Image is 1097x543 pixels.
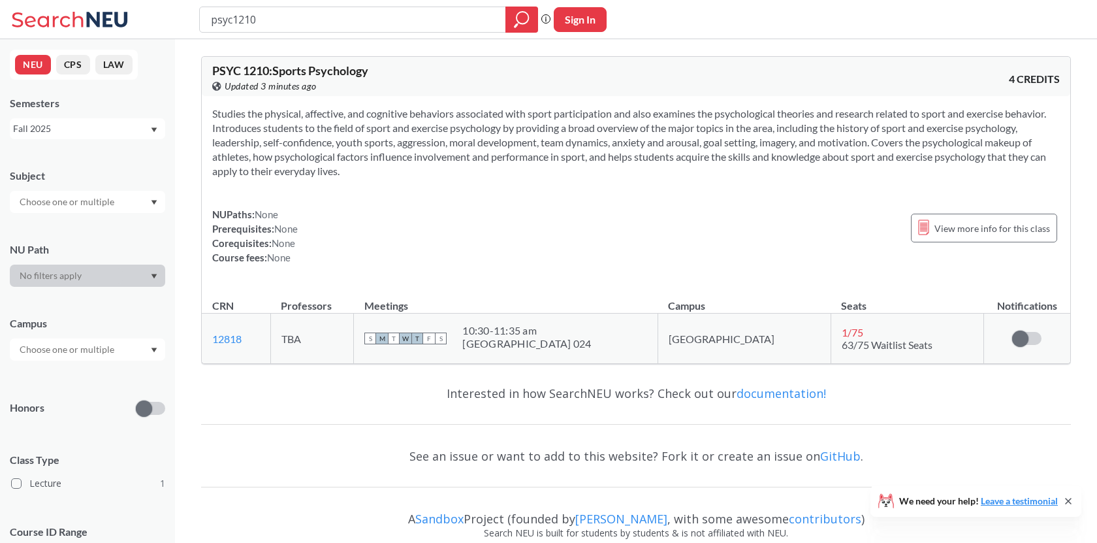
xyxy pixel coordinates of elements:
[789,511,861,527] a: contributors
[388,333,400,344] span: T
[831,286,983,314] th: Seats
[462,337,591,350] div: [GEOGRAPHIC_DATA] 024
[13,122,150,136] div: Fall 2025
[1009,72,1060,86] span: 4 CREDITS
[505,7,538,33] div: magnifying glass
[575,511,667,527] a: [PERSON_NAME]
[10,265,165,287] div: Dropdown arrow
[151,200,157,205] svg: Dropdown arrow
[201,374,1071,412] div: Interested in how SearchNEU works? Check out our
[10,401,44,416] p: Honors
[11,475,165,492] label: Lecture
[13,342,123,357] input: Choose one or multiple
[376,333,388,344] span: M
[842,338,932,351] span: 63/75 Waitlist Seats
[10,242,165,257] div: NU Path
[201,526,1071,540] div: Search NEU is built for students by students & is not affiliated with NEU.
[56,55,90,74] button: CPS
[270,286,354,314] th: Professors
[151,348,157,353] svg: Dropdown arrow
[15,55,51,74] button: NEU
[270,314,354,364] td: TBA
[212,207,298,265] div: NUPaths: Prerequisites: Corequisites: Course fees:
[10,525,165,540] p: Course ID Range
[10,96,165,110] div: Semesters
[10,118,165,139] div: Fall 2025Dropdown arrow
[10,169,165,183] div: Subject
[415,511,464,527] a: Sandbox
[658,286,831,314] th: Campus
[201,500,1071,526] div: A Project (founded by , with some awesome )
[554,7,607,32] button: Sign In
[435,333,447,344] span: S
[201,437,1071,475] div: See an issue or want to add to this website? Fork it or create an issue on .
[658,314,831,364] td: [GEOGRAPHIC_DATA]
[212,333,242,345] a: 12818
[462,324,591,337] div: 10:30 - 11:35 am
[151,127,157,133] svg: Dropdown arrow
[411,333,423,344] span: T
[981,495,1058,506] a: Leave a testimonial
[820,448,861,464] a: GitHub
[10,453,165,467] span: Class Type
[514,10,530,29] svg: magnifying glass
[364,333,376,344] span: S
[899,497,1058,506] span: We need your help!
[212,63,368,78] span: PSYC 1210 : Sports Psychology
[13,194,123,210] input: Choose one or multiple
[737,386,826,401] a: documentation!
[267,252,291,263] span: None
[255,208,278,220] span: None
[842,326,863,338] span: 1 / 75
[10,191,165,213] div: Dropdown arrow
[934,220,1050,237] span: View more info for this class
[212,107,1060,178] section: Studies the physical, affective, and cognitive behaviors associated with sport participation and ...
[983,286,1070,314] th: Notifications
[10,338,165,361] div: Dropdown arrow
[423,333,435,344] span: F
[212,299,234,313] div: CRN
[210,8,496,31] input: Class, professor, course number, "phrase"
[225,79,317,93] span: Updated 3 minutes ago
[400,333,411,344] span: W
[160,476,165,491] span: 1
[151,274,157,279] svg: Dropdown arrow
[274,223,298,235] span: None
[95,55,133,74] button: LAW
[10,316,165,331] div: Campus
[272,237,295,249] span: None
[354,286,658,314] th: Meetings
